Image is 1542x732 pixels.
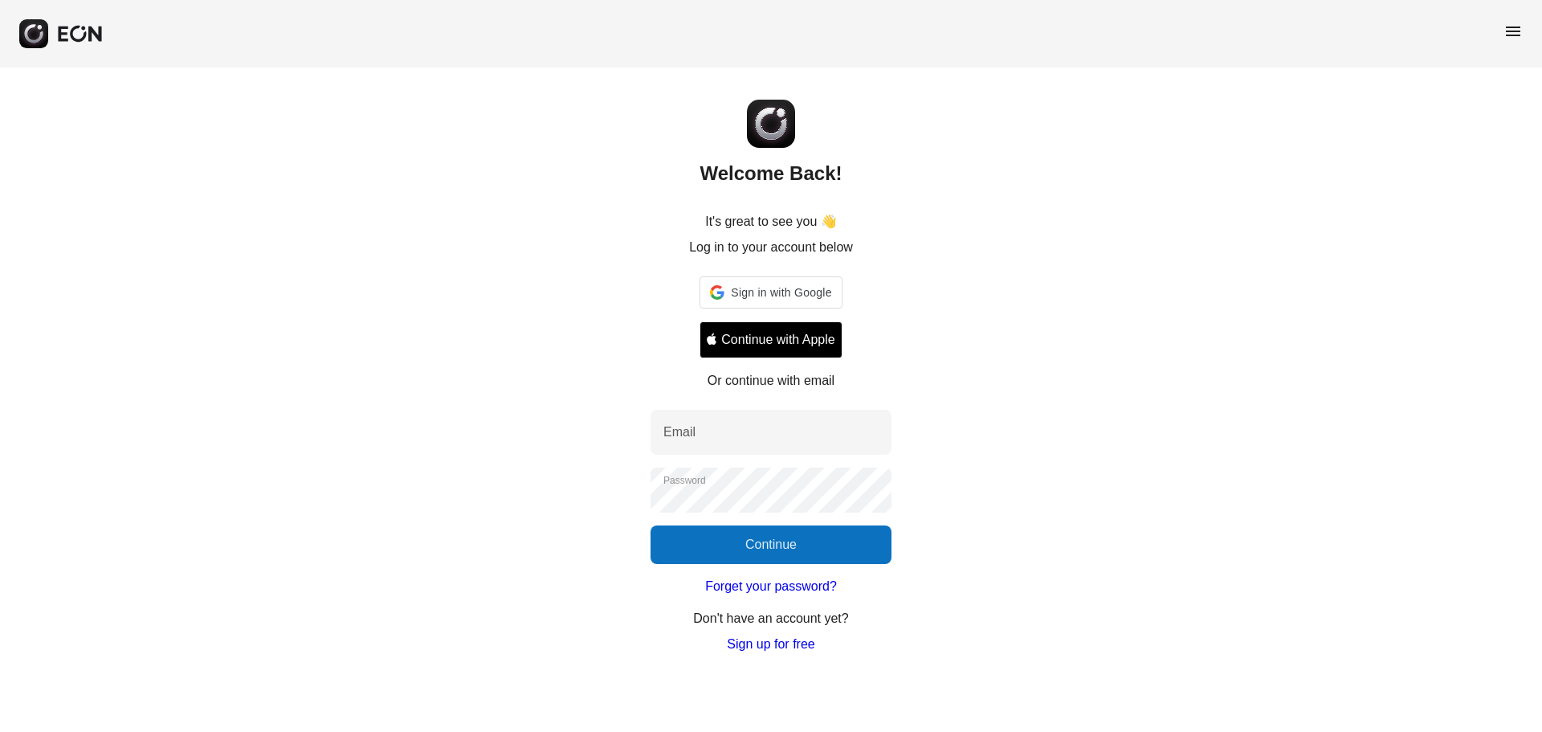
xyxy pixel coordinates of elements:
[700,161,842,186] h2: Welcome Back!
[700,276,842,309] div: Sign in with Google
[689,238,853,257] p: Log in to your account below
[727,635,814,654] a: Sign up for free
[693,609,848,628] p: Don't have an account yet?
[1503,22,1523,41] span: menu
[700,321,842,358] button: Signin with apple ID
[663,423,696,442] label: Email
[731,283,831,302] span: Sign in with Google
[663,474,706,487] label: Password
[705,212,837,231] p: It's great to see you 👋
[651,525,891,564] button: Continue
[705,577,837,596] a: Forget your password?
[708,371,834,391] p: Or continue with email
